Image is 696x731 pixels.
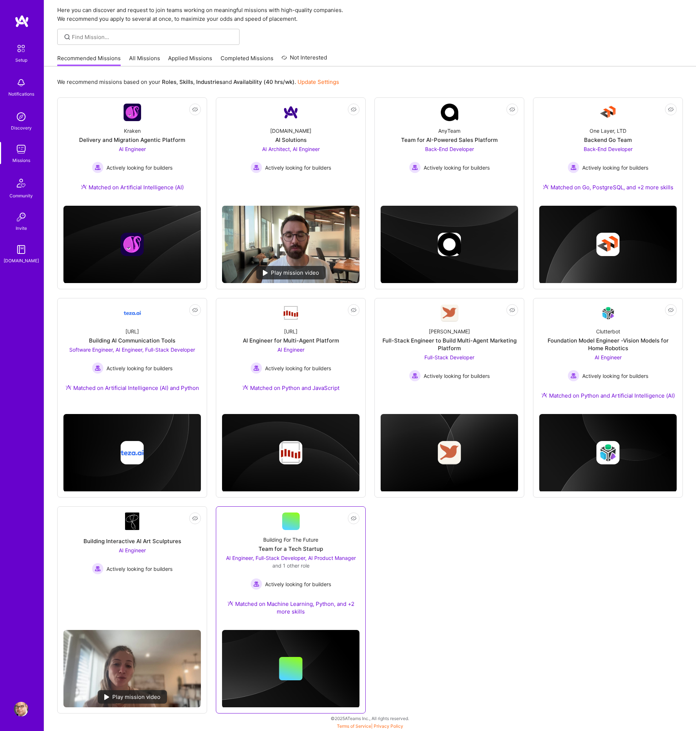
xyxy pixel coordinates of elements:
div: Building For The Future [263,536,318,544]
img: Company Logo [282,305,300,321]
i: icon EyeClosed [351,107,357,112]
img: Company Logo [441,305,458,322]
div: Matched on Python and Artificial Intelligence (AI) [541,392,675,399]
img: Actively looking for builders [250,362,262,374]
img: Company logo [121,233,144,256]
a: Company LogoBuilding Interactive AI Art SculpturesAI Engineer Actively looking for buildersActive... [63,513,201,624]
div: Discovery [11,124,32,132]
img: Company Logo [125,513,140,530]
img: Company Logo [124,304,141,322]
div: [PERSON_NAME] [429,328,470,335]
a: Building For The FutureTeam for a Tech StartupAI Engineer, Full-Stack Developer, AI Product Manag... [222,513,359,624]
i: icon EyeClosed [192,307,198,313]
span: Actively looking for builders [582,164,648,171]
img: bell [14,76,28,90]
img: Ateam Purple Icon [66,384,71,390]
input: Find Mission... [72,33,234,41]
div: AnyTeam [438,127,460,135]
div: Play mission video [256,266,326,279]
span: Actively looking for builders [265,580,331,588]
img: Actively looking for builders [568,370,579,382]
div: Building AI Communication Tools [89,337,175,344]
a: Company LogoAnyTeamTeam for AI-Powered Sales PlatformBack-End Developer Actively looking for buil... [381,104,518,190]
img: Ateam Purple Icon [541,392,547,398]
a: Privacy Policy [374,723,403,729]
img: Company Logo [599,305,617,322]
span: Back-End Developer [584,146,633,152]
img: cover [63,206,201,283]
img: Actively looking for builders [568,162,579,173]
span: AI Engineer [595,354,622,360]
img: play [263,270,268,276]
i: icon EyeClosed [668,107,674,112]
img: Company Logo [441,104,458,121]
img: Actively looking for builders [92,162,104,173]
div: [URL] [284,328,298,335]
img: Company logo [596,233,620,256]
img: cover [381,206,518,283]
img: cover [222,414,359,492]
img: Company logo [121,441,144,464]
img: Actively looking for builders [250,578,262,590]
a: Not Interested [281,53,327,66]
img: No Mission [222,206,359,283]
img: Company Logo [599,104,617,121]
div: AI Engineer for Multi-Agent Platform [243,337,339,344]
i: icon EyeClosed [351,515,357,521]
img: Company logo [279,441,303,464]
div: Matched on Python and JavaScript [242,384,339,392]
div: Matched on Artificial Intelligence (AI) [81,183,184,191]
img: Company logo [438,233,461,256]
img: discovery [14,109,28,124]
span: Actively looking for builders [265,364,331,372]
a: User Avatar [12,702,30,716]
i: icon EyeClosed [509,307,515,313]
a: Completed Missions [221,54,273,66]
span: Actively looking for builders [582,372,648,380]
div: Kraken [124,127,141,135]
span: AI Engineer, Full-Stack Developer, AI Product Manager [226,555,356,561]
img: Actively looking for builders [92,563,104,575]
img: Ateam Purple Icon [242,384,248,390]
img: cover [539,206,677,284]
div: Clutterbot [596,328,620,335]
b: Industries [196,78,222,85]
span: Actively looking for builders [106,164,172,171]
img: Actively looking for builders [250,162,262,173]
span: Software Engineer, AI Engineer, Full-Stack Developer [69,347,195,353]
img: Community [12,174,30,192]
span: Actively looking for builders [106,565,172,573]
span: and 1 other role [272,562,310,569]
img: setup [13,41,29,56]
span: Actively looking for builders [265,164,331,171]
img: No Mission [63,630,201,707]
div: © 2025 ATeams Inc., All rights reserved. [44,709,696,727]
a: Update Settings [298,78,339,85]
i: icon EyeClosed [509,107,515,112]
span: Actively looking for builders [424,164,490,171]
img: cover [539,414,677,492]
p: Here you can discover and request to join teams working on meaningful missions with high-quality ... [57,6,683,23]
div: [DOMAIN_NAME] [270,127,311,135]
a: Company Logo[DOMAIN_NAME]AI SolutionsAI Architect, AI Engineer Actively looking for buildersActiv... [222,104,359,200]
img: Ateam Purple Icon [543,184,549,190]
a: Applied Missions [168,54,212,66]
i: icon EyeClosed [192,107,198,112]
span: Actively looking for builders [424,372,490,380]
div: Missions [12,156,30,164]
img: Company logo [596,441,620,464]
div: Matched on Artificial Intelligence (AI) and Python [66,384,199,392]
img: teamwork [14,142,28,156]
img: Ateam Purple Icon [81,184,87,190]
img: play [104,694,109,700]
div: Delivery and Migration Agentic Platform [79,136,185,144]
a: Company Logo[URL]AI Engineer for Multi-Agent PlatformAI Engineer Actively looking for buildersAct... [222,304,359,401]
b: Availability (40 hrs/wk) [233,78,295,85]
div: Team for AI-Powered Sales Platform [401,136,498,144]
img: cover [222,630,359,708]
div: Play mission video [98,690,167,704]
div: Setup [15,56,27,64]
a: Company Logo[URL]Building AI Communication ToolsSoftware Engineer, AI Engineer, Full-Stack Develo... [63,304,201,401]
a: Recommended Missions [57,54,121,66]
div: [URL] [125,328,139,335]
